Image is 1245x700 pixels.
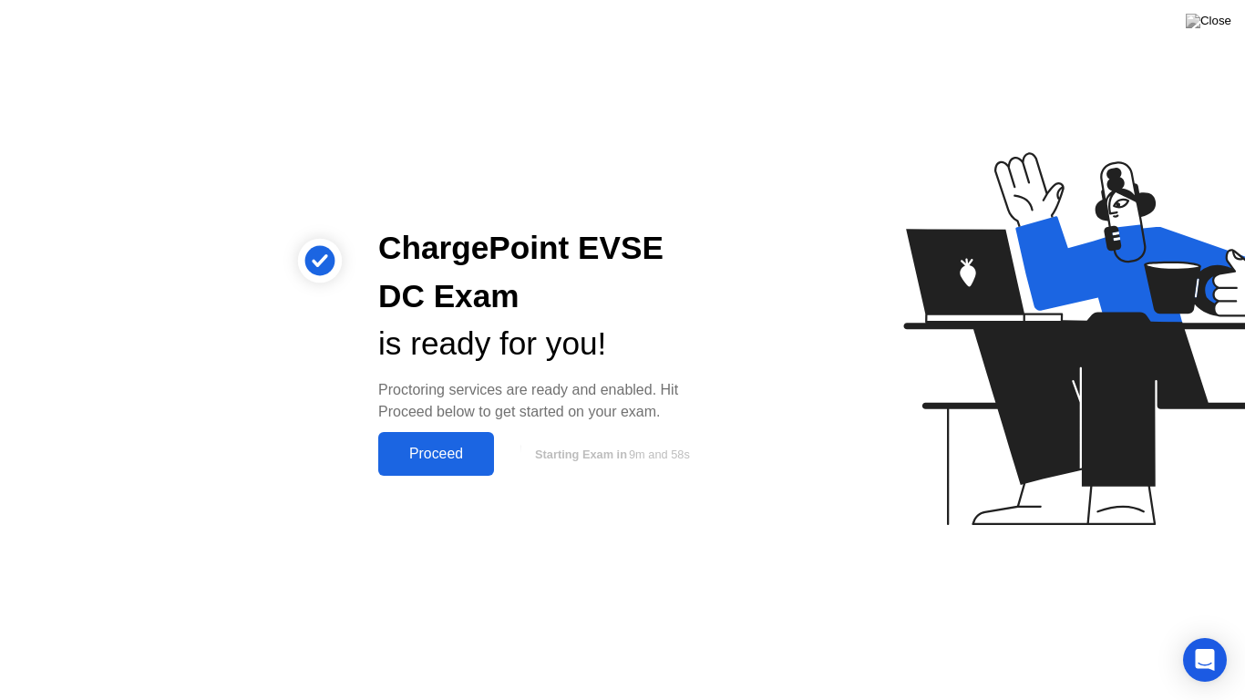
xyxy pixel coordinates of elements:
div: is ready for you! [378,320,717,368]
div: Proctoring services are ready and enabled. Hit Proceed below to get started on your exam. [378,379,717,423]
button: Proceed [378,432,494,476]
div: Open Intercom Messenger [1183,638,1227,682]
button: Starting Exam in9m and 58s [503,437,717,471]
img: Close [1186,14,1231,28]
div: Proceed [384,446,489,462]
span: 9m and 58s [629,448,690,461]
div: ChargePoint EVSE DC Exam [378,224,717,321]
